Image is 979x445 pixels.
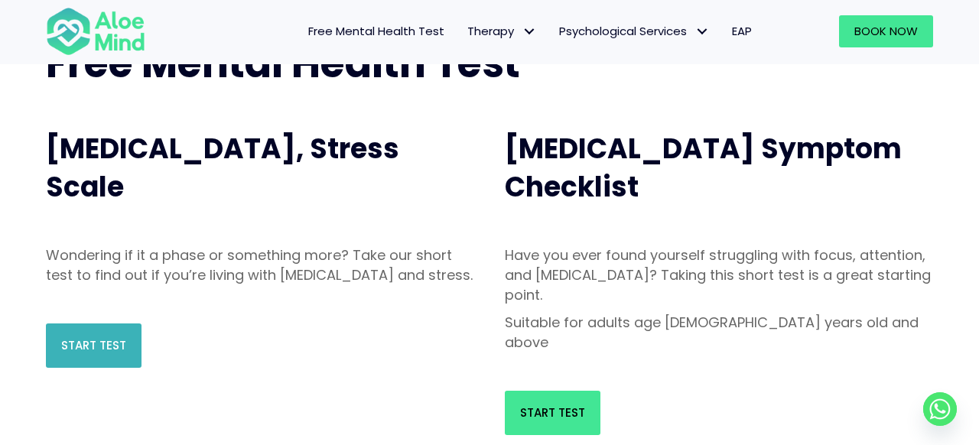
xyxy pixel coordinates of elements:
[308,23,444,39] span: Free Mental Health Test
[720,15,763,47] a: EAP
[732,23,752,39] span: EAP
[854,23,918,39] span: Book Now
[559,23,709,39] span: Psychological Services
[46,129,399,206] span: [MEDICAL_DATA], Stress Scale
[505,391,600,435] a: Start Test
[518,21,540,43] span: Therapy: submenu
[61,337,126,353] span: Start Test
[505,245,933,305] p: Have you ever found yourself struggling with focus, attention, and [MEDICAL_DATA]? Taking this sh...
[46,245,474,285] p: Wondering if it a phase or something more? Take our short test to find out if you’re living with ...
[165,15,763,47] nav: Menu
[839,15,933,47] a: Book Now
[46,323,141,368] a: Start Test
[297,15,456,47] a: Free Mental Health Test
[505,313,933,352] p: Suitable for adults age [DEMOGRAPHIC_DATA] years old and above
[691,21,713,43] span: Psychological Services: submenu
[923,392,957,426] a: Whatsapp
[548,15,720,47] a: Psychological ServicesPsychological Services: submenu
[46,6,145,57] img: Aloe mind Logo
[456,15,548,47] a: TherapyTherapy: submenu
[520,404,585,421] span: Start Test
[467,23,536,39] span: Therapy
[505,129,902,206] span: [MEDICAL_DATA] Symptom Checklist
